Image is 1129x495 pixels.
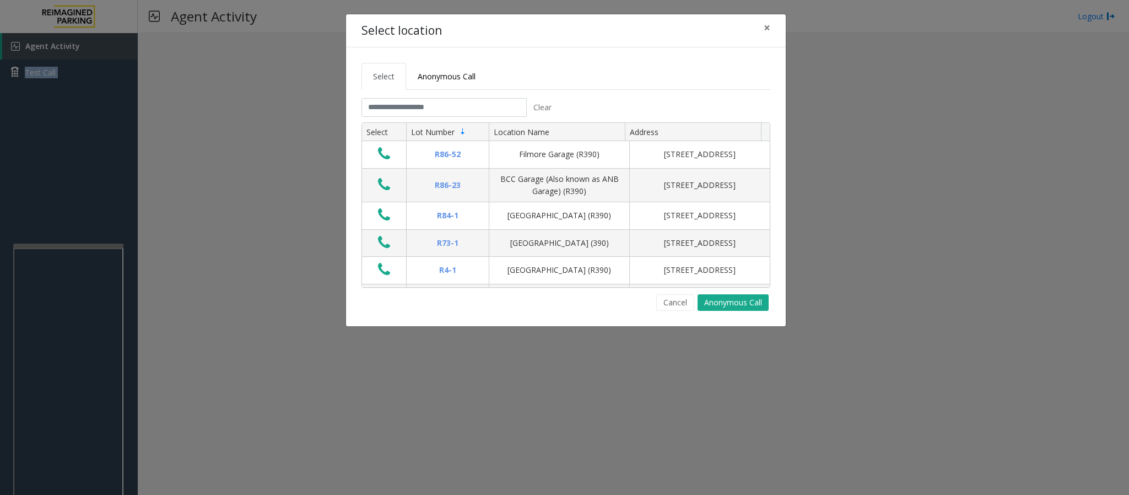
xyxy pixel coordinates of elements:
div: Filmore Garage (R390) [496,148,623,160]
div: R73-1 [413,237,482,249]
button: Anonymous Call [698,294,769,311]
div: [STREET_ADDRESS] [636,209,763,222]
div: R84-1 [413,209,482,222]
ul: Tabs [361,63,770,90]
div: Data table [362,123,770,287]
div: [GEOGRAPHIC_DATA] (390) [496,237,623,249]
div: BCC Garage (Also known as ANB Garage) (R390) [496,173,623,198]
div: R86-52 [413,148,482,160]
button: Close [756,14,778,41]
div: R86-23 [413,179,482,191]
th: Select [362,123,406,142]
span: × [764,20,770,35]
span: Address [630,127,658,137]
span: Select [373,71,395,82]
div: [GEOGRAPHIC_DATA] (R390) [496,264,623,276]
h4: Select location [361,22,442,40]
span: Location Name [494,127,549,137]
span: Anonymous Call [418,71,476,82]
button: Clear [527,98,558,117]
div: R4-1 [413,264,482,276]
div: [STREET_ADDRESS] [636,148,763,160]
div: [STREET_ADDRESS] [636,264,763,276]
div: [STREET_ADDRESS] [636,179,763,191]
span: Sortable [458,127,467,136]
div: [STREET_ADDRESS] [636,237,763,249]
div: [GEOGRAPHIC_DATA] (R390) [496,209,623,222]
span: Lot Number [411,127,455,137]
button: Cancel [656,294,694,311]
